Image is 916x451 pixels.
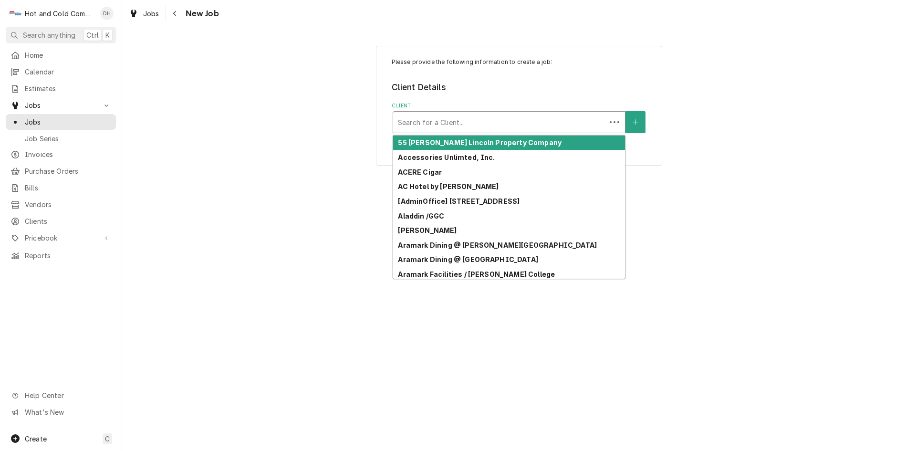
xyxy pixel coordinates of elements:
a: Job Series [6,131,116,147]
div: DH [100,7,114,20]
a: Calendar [6,64,116,80]
a: Purchase Orders [6,163,116,179]
a: Go to Jobs [6,97,116,113]
span: Pricebook [25,233,97,243]
span: Ctrl [86,30,99,40]
span: Clients [25,216,111,226]
span: Jobs [143,9,159,19]
span: Home [25,50,111,60]
strong: Aramark Dining @ [GEOGRAPHIC_DATA] [398,255,538,263]
div: Hot and Cold Commercial Kitchens, Inc. [25,9,95,19]
a: Go to Help Center [6,388,116,403]
div: Client [392,102,647,133]
strong: ACERE Cigar [398,168,442,176]
span: New Job [183,7,219,20]
a: Bills [6,180,116,196]
button: Navigate back [167,6,183,21]
strong: AC Hotel by [PERSON_NAME] [398,182,499,190]
legend: Client Details [392,81,647,94]
span: C [105,434,110,444]
strong: [PERSON_NAME] [398,226,457,234]
strong: 55 [PERSON_NAME] Lincoln Property Company [398,138,562,147]
div: H [9,7,22,20]
span: Create [25,435,47,443]
div: Daryl Harris's Avatar [100,7,114,20]
span: Job Series [25,134,111,144]
span: Jobs [25,117,111,127]
button: Create New Client [625,111,645,133]
span: Purchase Orders [25,166,111,176]
div: Hot and Cold Commercial Kitchens, Inc.'s Avatar [9,7,22,20]
span: Invoices [25,149,111,159]
strong: Accessories Unlimted, Inc. [398,153,495,161]
a: Invoices [6,147,116,162]
strong: Aramark Facilities / [PERSON_NAME] College [398,270,555,278]
span: Bills [25,183,111,193]
span: Calendar [25,67,111,77]
span: Jobs [25,100,97,110]
a: Clients [6,213,116,229]
strong: Aladdin /GGC [398,212,444,220]
svg: Create New Client [633,119,638,126]
p: Please provide the following information to create a job: [392,58,647,66]
a: Jobs [125,6,163,21]
a: Vendors [6,197,116,212]
span: What's New [25,407,110,417]
button: Search anythingCtrlK [6,27,116,43]
div: Job Create/Update Form [392,58,647,133]
strong: [AdminOffice] [STREET_ADDRESS] [398,197,520,205]
strong: Aramark Dining @ [PERSON_NAME][GEOGRAPHIC_DATA] [398,241,597,249]
label: Client [392,102,647,110]
a: Go to What's New [6,404,116,420]
a: Estimates [6,81,116,96]
span: Search anything [23,30,75,40]
span: Reports [25,251,111,261]
div: Job Create/Update [376,46,662,166]
span: Help Center [25,390,110,400]
span: Vendors [25,199,111,210]
a: Home [6,47,116,63]
span: Estimates [25,84,111,94]
a: Jobs [6,114,116,130]
a: Reports [6,248,116,263]
a: Go to Pricebook [6,230,116,246]
span: K [105,30,110,40]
